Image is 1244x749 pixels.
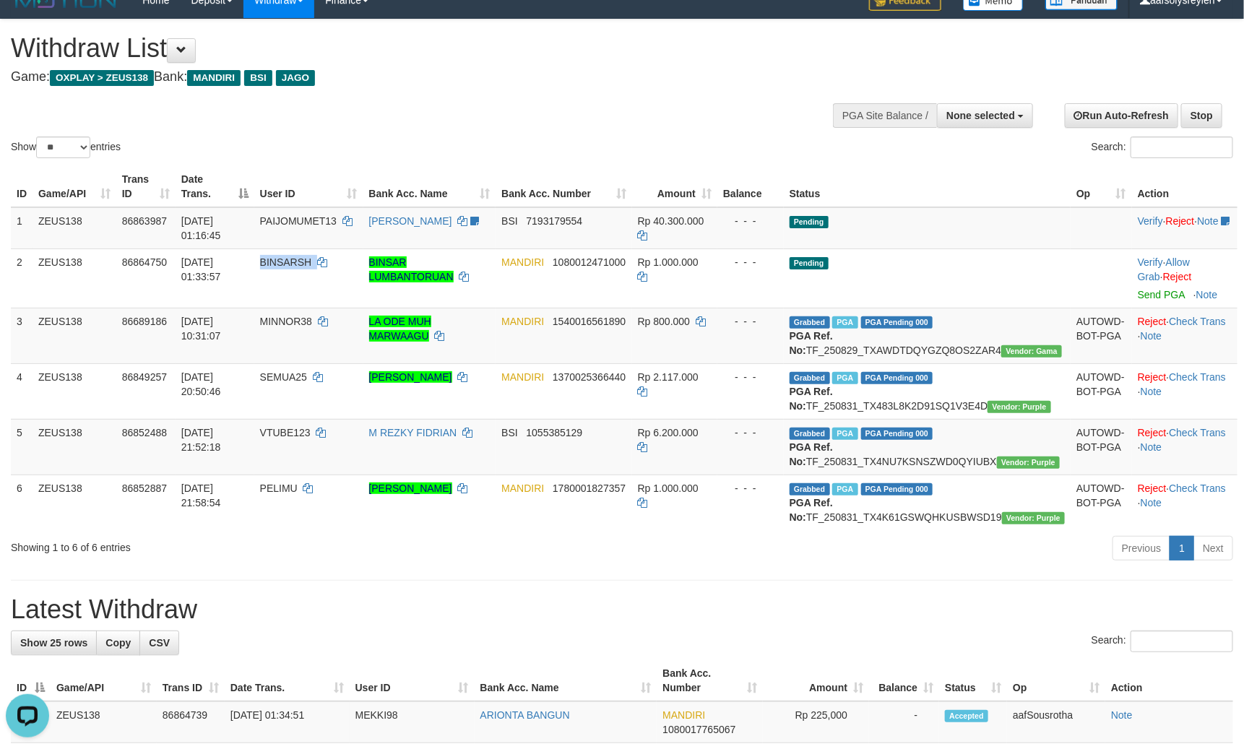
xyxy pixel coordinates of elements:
td: 3 [11,308,33,363]
a: Note [1141,497,1162,508]
a: Show 25 rows [11,631,97,655]
td: · · [1132,475,1237,530]
span: MANDIRI [501,371,544,383]
span: Show 25 rows [20,637,87,649]
th: User ID: activate to sort column ascending [350,660,475,701]
span: Copy 1080017765067 to clipboard [662,724,735,735]
span: Copy 1055385129 to clipboard [527,427,583,438]
a: Check Trans [1169,482,1226,494]
a: [PERSON_NAME] [369,482,452,494]
a: Note [1141,386,1162,397]
span: [DATE] 20:50:46 [181,371,221,397]
a: Note [1141,330,1162,342]
span: Copy 1540016561890 to clipboard [553,316,626,327]
span: PGA Pending [861,428,933,440]
th: Date Trans.: activate to sort column ascending [225,660,350,701]
td: 6 [11,475,33,530]
td: 86864739 [157,701,225,743]
a: Note [1141,441,1162,453]
h1: Latest Withdraw [11,595,1233,624]
span: SEMUA25 [260,371,307,383]
b: PGA Ref. No: [790,497,833,523]
th: Action [1105,660,1233,701]
a: Next [1193,536,1233,560]
span: BSI [501,215,518,227]
div: - - - [723,255,778,269]
span: Vendor URL: https://trx31.1velocity.biz [1001,345,1062,358]
span: 86864750 [122,256,167,268]
td: · · [1132,248,1237,308]
a: Verify [1138,256,1163,268]
input: Search: [1131,631,1233,652]
th: Op: activate to sort column ascending [1071,166,1132,207]
span: 86852488 [122,427,167,438]
th: Bank Acc. Number: activate to sort column ascending [496,166,632,207]
span: MINNOR38 [260,316,312,327]
span: Vendor URL: https://trx4.1velocity.biz [988,401,1050,413]
th: Date Trans.: activate to sort column descending [176,166,254,207]
a: Check Trans [1169,316,1226,327]
th: Amount: activate to sort column ascending [632,166,717,207]
label: Search: [1092,631,1233,652]
td: 4 [11,363,33,419]
span: Rp 800.000 [638,316,690,327]
td: 1 [11,207,33,249]
a: LA ODE MUH MARWAAGU [369,316,431,342]
span: BINSARSH [260,256,312,268]
th: Balance: activate to sort column ascending [869,660,939,701]
td: MEKKI98 [350,701,475,743]
span: Grabbed [790,483,830,495]
th: Bank Acc. Name: activate to sort column ascending [363,166,496,207]
span: CSV [149,637,170,649]
a: [PERSON_NAME] [369,215,452,227]
span: MANDIRI [662,709,705,721]
button: Open LiveChat chat widget [6,6,49,49]
td: AUTOWD-BOT-PGA [1071,475,1132,530]
div: - - - [723,370,778,384]
td: AUTOWD-BOT-PGA [1071,363,1132,419]
span: Marked by aafsolysreylen [832,483,858,495]
span: [DATE] 01:33:57 [181,256,221,282]
span: BSI [244,70,272,86]
th: User ID: activate to sort column ascending [254,166,363,207]
td: TF_250831_TX4K61GSWQHKUSBWSD19 [784,475,1071,530]
span: Copy 1780001827357 to clipboard [553,482,626,494]
td: AUTOWD-BOT-PGA [1071,419,1132,475]
span: Pending [790,257,829,269]
select: Showentries [36,137,90,158]
td: ZEUS138 [33,207,116,249]
a: Previous [1113,536,1170,560]
a: Note [1196,289,1218,300]
div: - - - [723,425,778,440]
span: [DATE] 21:58:54 [181,482,221,508]
td: ZEUS138 [33,419,116,475]
td: TF_250831_TX4NU7KSNSZWD0QYIUBX [784,419,1071,475]
span: Copy 7193179554 to clipboard [527,215,583,227]
span: None selected [946,110,1015,121]
td: ZEUS138 [33,475,116,530]
span: Marked by aafsreyleap [832,372,858,384]
td: Rp 225,000 [763,701,869,743]
span: 86852887 [122,482,167,494]
th: Game/API: activate to sort column ascending [51,660,157,701]
a: Note [1111,709,1133,721]
span: Vendor URL: https://trx4.1velocity.biz [997,456,1060,469]
div: - - - [723,481,778,495]
span: Copy [105,637,131,649]
td: · · [1132,308,1237,363]
div: - - - [723,214,778,228]
a: Reject [1138,482,1167,494]
label: Search: [1092,137,1233,158]
span: Grabbed [790,428,830,440]
a: Allow Grab [1138,256,1190,282]
td: · · [1132,207,1237,249]
span: Marked by aafkaynarin [832,316,858,329]
span: Marked by aafsolysreylen [832,428,858,440]
span: PELIMU [260,482,298,494]
td: ZEUS138 [33,308,116,363]
span: [DATE] 21:52:18 [181,427,221,453]
span: · [1138,256,1190,282]
span: MANDIRI [501,256,544,268]
a: ARIONTA BANGUN [480,709,570,721]
th: ID: activate to sort column descending [11,660,51,701]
